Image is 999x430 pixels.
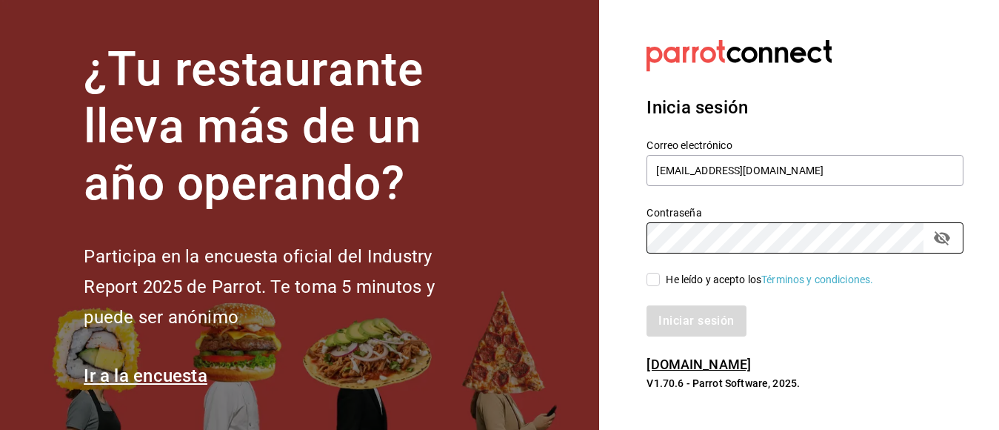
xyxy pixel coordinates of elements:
[761,274,873,285] a: Términos y condiciones.
[84,242,484,332] h2: Participa en la encuesta oficial del Industry Report 2025 de Parrot. Te toma 5 minutos y puede se...
[646,94,963,121] h3: Inicia sesión
[929,225,955,251] button: passwordField
[666,272,873,288] div: He leído y acepto los
[646,155,963,186] input: Ingresa tu correo electrónico
[646,357,751,372] a: [DOMAIN_NAME]
[84,365,207,386] a: Ir a la encuesta
[646,140,963,150] label: Correo electrónico
[646,376,963,391] p: V1.70.6 - Parrot Software, 2025.
[84,42,484,212] h1: ¿Tu restaurante lleva más de un año operando?
[646,208,963,218] label: Contraseña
